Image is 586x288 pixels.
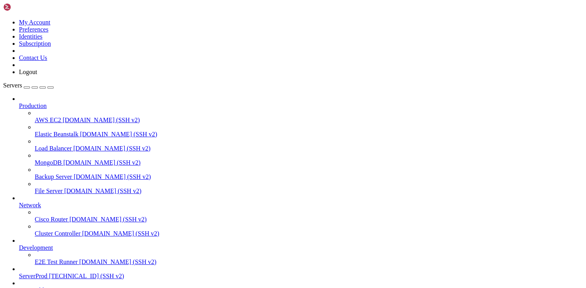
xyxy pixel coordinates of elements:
a: File Server [DOMAIN_NAME] (SSH v2) [35,188,583,195]
span: [DOMAIN_NAME] (SSH v2) [64,188,142,194]
span: Cluster Controller [35,230,81,237]
a: Cisco Router [DOMAIN_NAME] (SSH v2) [35,216,583,223]
li: Backup Server [DOMAIN_NAME] (SSH v2) [35,166,583,180]
a: Servers [3,82,54,89]
a: MongoDB [DOMAIN_NAME] (SSH v2) [35,159,583,166]
span: E2E Test Runner [35,258,78,265]
span: [DOMAIN_NAME] (SSH v2) [82,230,159,237]
a: AWS EC2 [DOMAIN_NAME] (SSH v2) [35,117,583,124]
a: Subscription [19,40,51,47]
a: Network [19,202,583,209]
span: Cisco Router [35,216,68,223]
li: Network [19,195,583,237]
li: Development [19,237,583,266]
span: AWS EC2 [35,117,61,123]
li: Production [19,95,583,195]
span: Servers [3,82,22,89]
span: [DOMAIN_NAME] (SSH v2) [63,159,140,166]
a: My Account [19,19,51,26]
li: MongoDB [DOMAIN_NAME] (SSH v2) [35,152,583,166]
span: [DOMAIN_NAME] (SSH v2) [80,131,157,137]
a: Contact Us [19,54,47,61]
span: Elastic Beanstalk [35,131,79,137]
li: Elastic Beanstalk [DOMAIN_NAME] (SSH v2) [35,124,583,138]
span: [DOMAIN_NAME] (SSH v2) [73,145,151,152]
a: Elastic Beanstalk [DOMAIN_NAME] (SSH v2) [35,131,583,138]
a: Backup Server [DOMAIN_NAME] (SSH v2) [35,173,583,180]
a: Preferences [19,26,49,33]
li: AWS EC2 [DOMAIN_NAME] (SSH v2) [35,110,583,124]
li: Cisco Router [DOMAIN_NAME] (SSH v2) [35,209,583,223]
a: Identities [19,33,43,40]
span: File Server [35,188,63,194]
a: Development [19,244,583,251]
img: Shellngn [3,3,49,11]
a: E2E Test Runner [DOMAIN_NAME] (SSH v2) [35,258,583,266]
li: Cluster Controller [DOMAIN_NAME] (SSH v2) [35,223,583,237]
li: File Server [DOMAIN_NAME] (SSH v2) [35,180,583,195]
a: Load Balancer [DOMAIN_NAME] (SSH v2) [35,145,583,152]
li: Load Balancer [DOMAIN_NAME] (SSH v2) [35,138,583,152]
a: ServerProd [TECHNICAL_ID] (SSH v2) [19,273,583,280]
span: [DOMAIN_NAME] (SSH v2) [63,117,140,123]
span: Network [19,202,41,208]
span: ServerProd [19,273,47,279]
span: [DOMAIN_NAME] (SSH v2) [74,173,151,180]
span: [DOMAIN_NAME] (SSH v2) [69,216,147,223]
span: MongoDB [35,159,62,166]
span: [TECHNICAL_ID] (SSH v2) [49,273,124,279]
span: Production [19,102,47,109]
span: [DOMAIN_NAME] (SSH v2) [79,258,157,265]
a: Logout [19,69,37,75]
li: E2E Test Runner [DOMAIN_NAME] (SSH v2) [35,251,583,266]
span: Development [19,244,53,251]
span: Load Balancer [35,145,72,152]
a: Cluster Controller [DOMAIN_NAME] (SSH v2) [35,230,583,237]
li: ServerProd [TECHNICAL_ID] (SSH v2) [19,266,583,280]
span: Backup Server [35,173,72,180]
a: Production [19,102,583,110]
